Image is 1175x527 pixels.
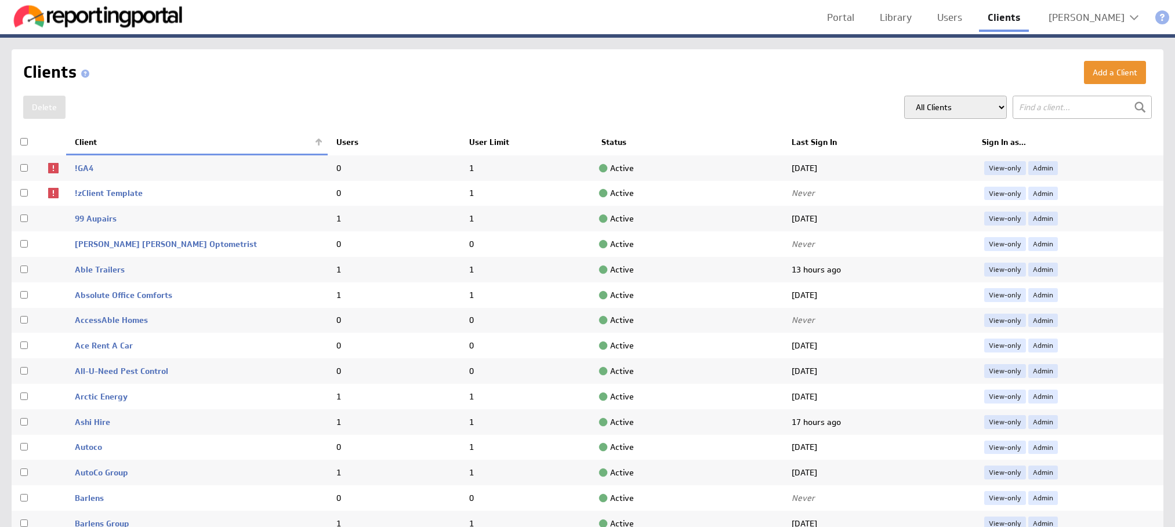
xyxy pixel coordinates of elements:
a: Barlens [75,493,104,503]
span: Never [792,315,815,325]
td: Active [593,358,783,384]
td: Active [593,154,783,180]
td: Active [593,460,783,485]
a: Ace Rent A Car [75,340,133,351]
a: All-U-Need Pest Control [75,366,168,376]
td: 1 [328,282,460,308]
th: User Limit [460,130,593,155]
td: Barlens [66,485,328,511]
img: Client has failed datasource(s) [46,161,60,175]
td: 1 [460,181,593,206]
a: Clients [979,6,1029,30]
td: 1 [328,257,460,282]
a: View-only [984,212,1026,226]
a: Ashi Hire [75,417,110,427]
a: View-only [984,263,1026,277]
a: Admin [1028,466,1058,479]
span: Jun 25, 2025 9:09 PM [792,340,817,351]
td: 1 [328,409,460,435]
td: Active [593,333,783,358]
a: Admin [1028,161,1058,175]
a: Able Trailers [75,264,125,275]
th: Sign In as... [973,130,1163,155]
td: 0 [460,231,593,257]
td: Ace Rent A Car [66,333,328,358]
td: Active [593,206,783,231]
td: 1 [328,460,460,485]
span: Aug 13, 2025 1:29 AM [792,417,841,427]
td: 0 [328,358,460,384]
td: 0 [328,435,460,460]
span: Apr 28, 2025 1:09 AM [792,366,817,376]
a: Admin [1028,491,1058,505]
td: AccessAble Homes [66,308,328,333]
span: Never [792,493,815,503]
td: 1 [460,460,593,485]
td: !zClient Template [66,181,328,206]
td: 0 [328,485,460,511]
a: View-only [984,314,1026,328]
td: 1 [460,409,593,435]
td: Absolute Office Comforts [66,282,328,308]
td: Able Trailers [66,257,328,282]
a: Admin [1028,314,1058,328]
a: !GA4 [75,163,93,173]
span: Apr 28, 2025 11:34 PM [792,290,817,300]
input: Find a client... [1013,96,1152,119]
div: Go to my dashboards [12,2,186,34]
td: AutoCo Group [66,460,328,485]
td: 0 [328,231,460,257]
td: 0 [328,181,460,206]
span: Dec 02, 2024 8:09 PM [792,467,817,478]
a: Admin [1028,263,1058,277]
td: 0 [460,485,593,511]
h1: Clients [23,61,94,84]
span: Never [792,188,815,198]
td: Ashi Hire [66,409,328,435]
a: [PERSON_NAME] [PERSON_NAME] Optometrist [75,239,257,249]
a: View-only [984,364,1026,378]
td: 0 [328,154,460,180]
td: Active [593,257,783,282]
a: Admin [1028,212,1058,226]
a: View-only [984,415,1026,429]
a: Library [871,6,920,30]
a: 99 Aupairs [75,213,117,224]
td: 0 [328,333,460,358]
a: Users [929,6,971,30]
a: Admin [1028,441,1058,455]
td: Arctic Energy [66,384,328,409]
td: Active [593,231,783,257]
a: AccessAble Homes [75,315,148,325]
a: View-only [984,288,1026,302]
img: Client has failed datasource(s) [46,186,60,200]
td: 0 [460,358,593,384]
button: Delete [23,96,66,119]
span: Jun 12, 2025 10:56 PM [792,163,817,173]
td: Active [593,384,783,409]
a: Admin [1028,390,1058,404]
a: View-only [984,491,1026,505]
a: Admin [1028,187,1058,201]
th: Status [593,130,783,155]
td: Active [593,435,783,460]
a: Arctic Energy [75,391,128,402]
th: Client [66,130,328,155]
a: Portal [818,6,863,30]
div: [PERSON_NAME] [1049,13,1125,23]
a: View-only [984,441,1026,455]
a: View-only [984,339,1026,352]
span: Aug 07, 2023 10:15 PM [792,442,817,452]
td: 0 [460,308,593,333]
a: Admin [1028,415,1058,429]
td: !GA4 [66,154,328,180]
td: 0 [328,308,460,333]
span: Apr 02, 2025 6:57 AM [792,391,817,402]
td: 1 [460,154,593,180]
span: Never [792,239,815,249]
a: Autoco [75,442,102,452]
td: 1 [328,206,460,231]
button: Add a Client [1084,61,1146,84]
td: Active [593,181,783,206]
td: 1 [460,282,593,308]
